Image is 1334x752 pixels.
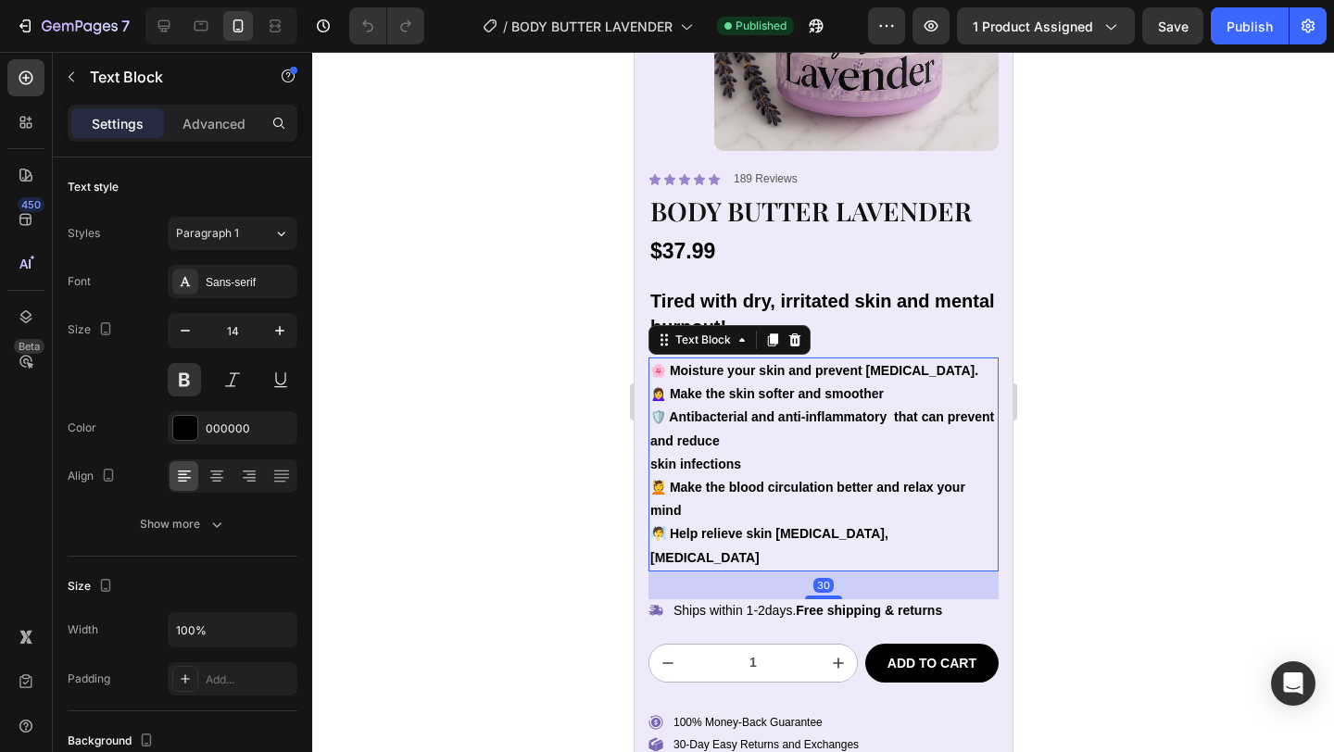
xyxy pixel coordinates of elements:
[957,7,1135,44] button: 1 product assigned
[503,17,508,36] span: /
[1158,19,1189,34] span: Save
[14,339,44,354] div: Beta
[92,114,144,133] p: Settings
[635,52,1013,752] iframe: Design area
[169,613,296,646] input: Auto
[68,273,91,290] div: Font
[1271,661,1315,706] div: Open Intercom Messenger
[68,225,100,242] div: Styles
[68,318,117,343] div: Size
[68,621,98,638] div: Width
[140,515,226,533] div: Show more
[68,508,297,541] button: Show more
[1227,17,1273,36] div: Publish
[1211,7,1289,44] button: Publish
[121,15,130,37] p: 7
[349,7,424,44] div: Undo/Redo
[182,114,245,133] p: Advanced
[206,671,293,688] div: Add...
[736,18,787,34] span: Published
[68,420,96,436] div: Color
[206,420,293,437] div: 000000
[176,225,239,242] span: Paragraph 1
[90,66,247,88] p: Text Block
[68,179,119,195] div: Text style
[168,217,297,250] button: Paragraph 1
[973,17,1093,36] span: 1 product assigned
[511,17,673,36] span: BODY BUTTER LAVENDER
[7,7,138,44] button: 7
[1142,7,1203,44] button: Save
[39,684,224,701] p: 30-Day Easy Returns and Exchanges
[206,274,293,291] div: Sans-serif
[68,574,117,599] div: Size
[68,671,110,687] div: Padding
[68,464,120,489] div: Align
[18,197,44,212] div: 450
